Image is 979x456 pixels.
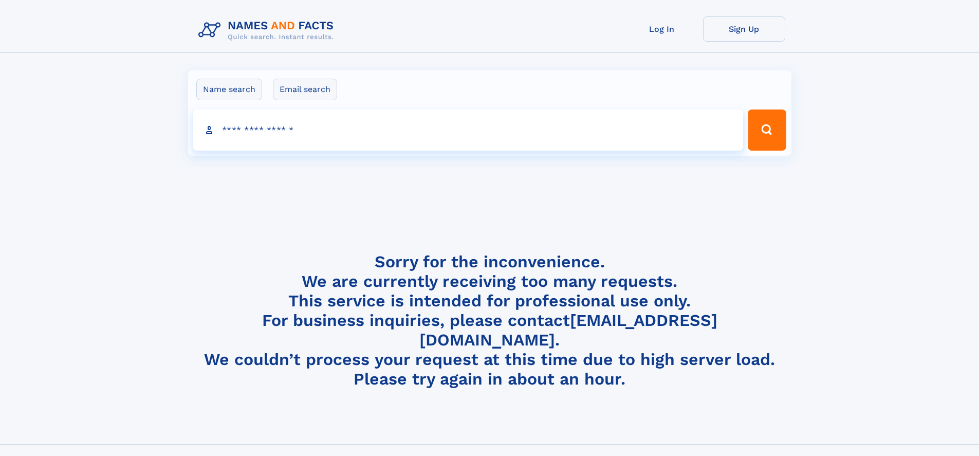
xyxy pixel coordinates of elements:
[194,252,785,389] h4: Sorry for the inconvenience. We are currently receiving too many requests. This service is intend...
[703,16,785,42] a: Sign Up
[419,311,717,350] a: [EMAIL_ADDRESS][DOMAIN_NAME]
[273,79,337,100] label: Email search
[621,16,703,42] a: Log In
[196,79,262,100] label: Name search
[194,16,342,44] img: Logo Names and Facts
[748,110,786,151] button: Search Button
[193,110,744,151] input: search input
